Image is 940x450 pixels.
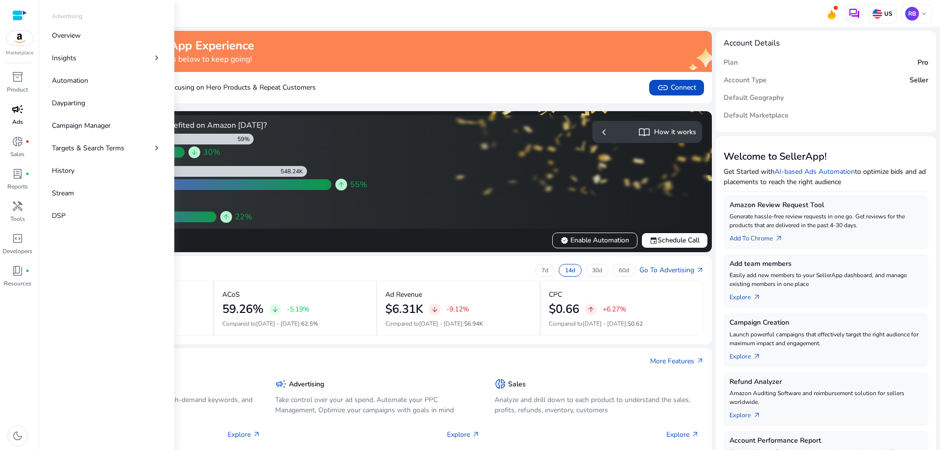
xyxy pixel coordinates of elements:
[12,168,23,180] span: lab_profile
[385,289,422,300] p: Ad Revenue
[464,320,483,328] span: $6.94K
[603,306,626,313] p: +6.27%
[12,136,23,147] span: donut_small
[25,140,29,143] span: fiber_manual_record
[666,429,699,440] p: Explore
[256,320,300,328] span: [DATE] - [DATE]
[724,76,767,85] h5: Account Type
[729,437,922,445] h5: Account Performance Report
[729,260,922,268] h5: Add team members
[301,320,318,328] span: 62.5%
[650,237,658,244] span: event
[235,211,252,223] span: 22%
[552,233,637,248] button: verifiedEnable Automation
[650,235,700,245] span: Schedule Call
[222,319,369,328] p: Compared to :
[494,395,699,415] p: Analyze and drill down to each product to understand the sales, profits, refunds, inventory, cust...
[337,181,345,189] span: arrow_upward
[729,212,922,230] p: Generate hassle-free review requests in one go. Get reviews for the products that are delivered i...
[549,302,579,316] h2: $0.66
[508,380,526,389] h5: Sales
[275,395,480,415] p: Take control over your ad spend, Automate your PPC Management, Optimize your campaigns with goals...
[753,411,761,419] span: arrow_outward
[203,146,220,158] span: 30%
[905,7,919,21] p: RB
[619,266,629,274] p: 60d
[190,148,198,156] span: arrow_downward
[237,135,254,143] div: 59%
[691,430,699,438] span: arrow_outward
[628,320,643,328] span: $0.62
[52,143,124,153] p: Targets & Search Terms
[222,213,230,221] span: arrow_upward
[447,429,480,440] p: Explore
[222,289,240,300] p: ACoS
[641,233,708,248] button: eventSchedule Call
[753,353,761,360] span: arrow_outward
[52,98,85,108] p: Dayparting
[729,288,769,302] a: Explorearrow_outward
[446,306,469,313] p: -9.12%
[917,59,928,67] h5: Pro
[657,82,669,94] span: link
[724,59,738,67] h5: Plan
[52,120,111,131] p: Campaign Manager
[12,71,23,83] span: inventory_2
[565,266,575,274] p: 14d
[729,319,922,327] h5: Campaign Creation
[12,118,23,126] p: Ads
[729,389,922,406] p: Amazon Auditing Software and reimbursement solution for sellers worldwide.
[724,166,928,187] p: Get Started with to optimize bids and ad placements to reach the right audience
[541,266,548,274] p: 7d
[729,330,922,348] p: Launch powerful campaigns that effectively target the right audience for maximum impact and engag...
[7,182,28,191] p: Reports
[52,188,74,198] p: Stream
[12,200,23,212] span: handyman
[561,237,568,244] span: verified
[549,319,696,328] p: Compared to :
[6,49,33,57] p: Marketplace
[2,247,32,256] p: Developers
[350,179,367,190] span: 55%
[52,166,74,176] p: History
[724,151,928,163] h3: Welcome to SellerApp!
[6,31,33,46] img: amazon.svg
[724,112,789,120] h5: Default Marketplace
[222,302,263,316] h2: 59.26%
[753,293,761,301] span: arrow_outward
[587,306,595,313] span: arrow_upward
[920,10,928,18] span: keyboard_arrow_down
[638,126,650,138] span: import_contacts
[25,269,29,273] span: fiber_manual_record
[12,265,23,277] span: book_4
[152,53,162,63] span: chevron_right
[275,378,287,390] span: campaign
[598,126,610,138] span: chevron_left
[10,150,24,159] p: Sales
[12,233,23,244] span: code_blocks
[289,380,324,389] h5: Advertising
[281,167,307,175] div: 548.24K
[228,429,260,440] p: Explore
[696,266,704,274] span: arrow_outward
[7,85,28,94] p: Product
[287,306,309,313] p: -5.19%
[52,75,88,86] p: Automation
[724,39,780,48] h4: Account Details
[52,53,76,63] p: Insights
[271,306,279,313] span: arrow_downward
[775,235,783,242] span: arrow_outward
[910,76,928,85] h5: Seller
[4,279,31,288] p: Resources
[650,356,704,366] a: More Featuresarrow_outward
[419,320,463,328] span: [DATE] - [DATE]
[729,201,922,210] h5: Amazon Review Request Tool
[253,430,260,438] span: arrow_outward
[431,306,439,313] span: arrow_downward
[729,378,922,386] h5: Refund Analyzer
[12,430,23,442] span: dark_mode
[52,12,82,21] p: Advertising
[385,319,532,328] p: Compared to :
[729,230,791,243] a: Add To Chrome
[53,121,374,130] h4: How Smart Automation users benefited on Amazon [DATE]?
